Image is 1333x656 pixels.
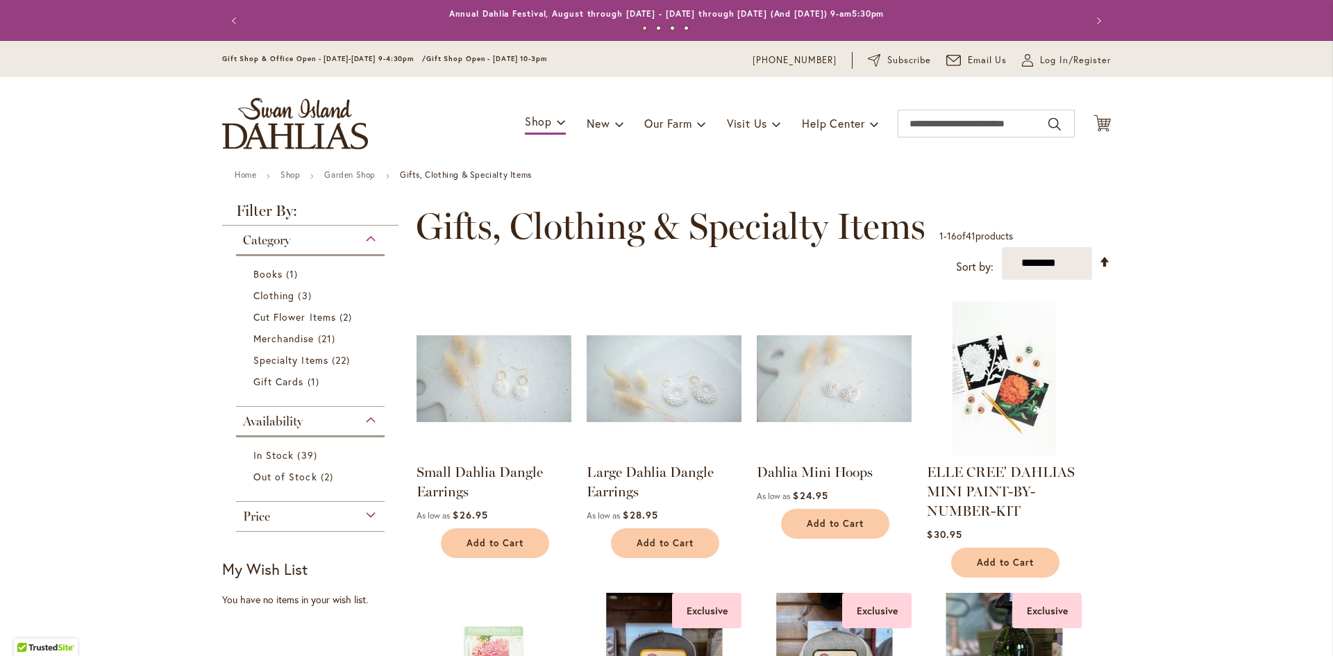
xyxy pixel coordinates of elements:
[253,448,294,462] span: In Stock
[587,116,610,131] span: New
[253,289,294,302] span: Clothing
[286,267,301,281] span: 1
[321,469,337,484] span: 2
[927,301,1082,456] img: ELLE CREE' DAHLIAS MINI PAINT-BY-NUMBER-KIT
[927,464,1075,519] a: ELLE CREE' DAHLIAS MINI PAINT-BY-NUMBER-KIT
[253,310,371,324] a: Cut Flower Items
[253,332,315,345] span: Merchandise
[1083,7,1111,35] button: Next
[417,446,571,459] a: Small Dahlia Dangle Earrings
[927,446,1082,459] a: ELLE CREE' DAHLIAS MINI PAINT-BY-NUMBER-KIT
[623,508,657,521] span: $28.95
[727,116,767,131] span: Visit Us
[757,301,912,456] img: Dahlia Mini Hoops
[253,469,371,484] a: Out of Stock 2
[243,233,290,248] span: Category
[416,205,925,247] span: Gifts, Clothing & Specialty Items
[757,491,790,501] span: As low as
[222,203,399,226] strong: Filter By:
[253,267,371,281] a: Books
[672,593,741,628] div: Exclusive
[222,98,368,149] a: store logo
[781,509,889,539] button: Add to Cart
[308,374,323,389] span: 1
[253,375,304,388] span: Gift Cards
[222,559,308,579] strong: My Wish List
[939,225,1013,247] p: - of products
[235,169,256,180] a: Home
[253,353,371,367] a: Specialty Items
[637,537,694,549] span: Add to Cart
[587,301,741,456] img: Large Dahlia Dangle Earrings
[441,528,549,558] button: Add to Cart
[253,374,371,389] a: Gift Cards
[956,254,994,280] label: Sort by:
[297,448,320,462] span: 39
[417,464,543,500] a: Small Dahlia Dangle Earrings
[842,593,912,628] div: Exclusive
[339,310,355,324] span: 2
[324,169,376,180] a: Garden Shop
[947,229,957,242] span: 16
[253,353,328,367] span: Specialty Items
[753,53,837,67] a: [PHONE_NUMBER]
[525,114,552,128] span: Shop
[280,169,300,180] a: Shop
[298,288,315,303] span: 3
[253,310,336,323] span: Cut Flower Items
[243,509,270,524] span: Price
[453,508,487,521] span: $26.95
[670,26,675,31] button: 3 of 4
[951,548,1059,578] button: Add to Cart
[868,53,931,67] a: Subscribe
[946,53,1007,67] a: Email Us
[807,518,864,530] span: Add to Cart
[253,331,371,346] a: Merchandise
[253,288,371,303] a: Clothing
[222,593,408,607] div: You have no items in your wish list.
[977,557,1034,569] span: Add to Cart
[417,510,450,521] span: As low as
[927,528,962,541] span: $30.95
[587,510,620,521] span: As low as
[253,448,371,462] a: In Stock 39
[887,53,931,67] span: Subscribe
[318,331,339,346] span: 21
[757,464,873,480] a: Dahlia Mini Hoops
[939,229,944,242] span: 1
[644,116,691,131] span: Our Farm
[253,267,283,280] span: Books
[966,229,975,242] span: 41
[656,26,661,31] button: 2 of 4
[222,7,250,35] button: Previous
[793,489,828,502] span: $24.95
[426,54,547,63] span: Gift Shop Open - [DATE] 10-3pm
[400,169,532,180] strong: Gifts, Clothing & Specialty Items
[332,353,353,367] span: 22
[449,8,885,19] a: Annual Dahlia Festival, August through [DATE] - [DATE] through [DATE] (And [DATE]) 9-am5:30pm
[802,116,865,131] span: Help Center
[684,26,689,31] button: 4 of 4
[587,446,741,459] a: Large Dahlia Dangle Earrings
[757,446,912,459] a: Dahlia Mini Hoops
[467,537,523,549] span: Add to Cart
[1022,53,1111,67] a: Log In/Register
[587,464,714,500] a: Large Dahlia Dangle Earrings
[243,414,303,429] span: Availability
[642,26,647,31] button: 1 of 4
[417,301,571,456] img: Small Dahlia Dangle Earrings
[1012,593,1082,628] div: Exclusive
[222,54,426,63] span: Gift Shop & Office Open - [DATE]-[DATE] 9-4:30pm /
[253,470,317,483] span: Out of Stock
[611,528,719,558] button: Add to Cart
[1040,53,1111,67] span: Log In/Register
[968,53,1007,67] span: Email Us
